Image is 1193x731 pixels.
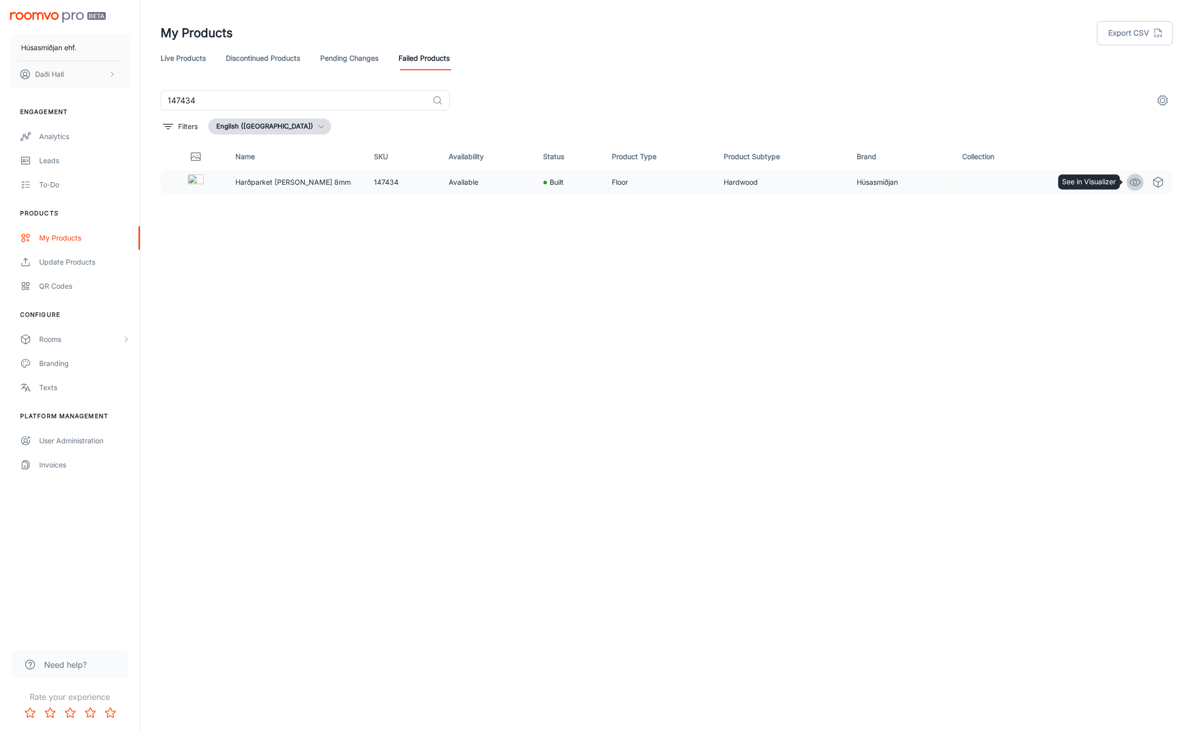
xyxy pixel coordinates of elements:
[366,143,441,171] th: SKU
[441,143,536,171] th: Availability
[849,143,955,171] th: Brand
[226,46,300,70] a: Discontinued Products
[39,358,130,369] div: Branding
[550,177,564,188] p: Built
[1150,174,1167,191] a: See in Virtual Samples
[178,121,198,132] p: Filters
[955,143,1051,171] th: Collection
[1127,174,1144,191] a: See in Visualizer
[161,118,200,135] button: filter
[604,143,716,171] th: Product Type
[716,143,849,171] th: Product Subtype
[10,61,130,87] button: Daði Hall
[441,171,536,194] td: Available
[21,42,76,53] p: Húsasmiðjan ehf.
[208,118,331,135] button: English ([GEOGRAPHIC_DATA])
[80,703,100,723] button: Rate 4 star
[161,46,206,70] a: Live Products
[10,12,106,23] img: Roomvo PRO Beta
[100,703,120,723] button: Rate 5 star
[20,703,40,723] button: Rate 1 star
[320,46,378,70] a: Pending Changes
[44,659,87,671] span: Need help?
[40,703,60,723] button: Rate 2 star
[235,177,358,188] p: Harðparket [PERSON_NAME] 8mm
[39,281,130,292] div: QR Codes
[849,171,955,194] td: Húsasmiðjan
[604,171,716,194] td: Floor
[716,171,849,194] td: Hardwood
[35,69,64,80] p: Daði Hall
[8,691,132,703] p: Rate your experience
[161,90,429,110] input: Search
[227,143,366,171] th: Name
[10,35,130,61] button: Húsasmiðjan ehf.
[60,703,80,723] button: Rate 3 star
[39,155,130,166] div: Leads
[161,24,233,42] h1: My Products
[366,171,441,194] td: 147434
[1153,90,1173,110] button: settings
[39,131,130,142] div: Analytics
[190,151,202,163] svg: Thumbnail
[536,143,604,171] th: Status
[39,382,130,393] div: Texts
[1097,21,1173,45] button: Export CSV
[399,46,450,70] a: Failed Products
[39,232,130,243] div: My Products
[39,435,130,446] div: User Administration
[39,257,130,268] div: Update Products
[39,334,122,345] div: Rooms
[39,179,130,190] div: To-do
[39,459,130,470] div: Invoices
